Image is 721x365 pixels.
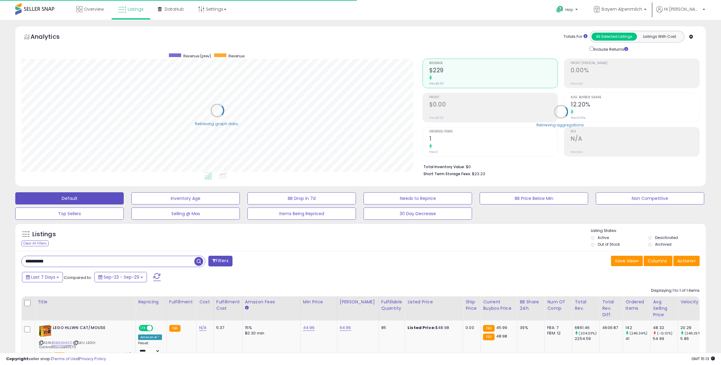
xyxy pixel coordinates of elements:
[169,299,194,305] div: Fulfillment
[245,299,298,305] div: Amazon Fees
[602,299,620,318] div: Total Rev. Diff.
[303,299,335,305] div: Min Price
[152,326,162,331] span: OFF
[15,208,124,220] button: Top Sellers
[466,325,476,331] div: 0.00
[625,299,648,312] div: Ordered Items
[547,331,567,336] div: FBM: 12
[39,352,53,358] span: All listings currently available for purchase on Amazon
[139,326,147,331] span: ON
[39,325,51,337] img: 516hmYNAp6L._SL40_.jpg
[408,325,435,331] b: Listed Price:
[575,325,599,331] div: 6861.46
[138,299,164,305] div: Repricing
[680,336,705,342] div: 5.86
[22,272,63,282] button: Last 7 Days
[247,192,356,204] button: BB Drop in 7d
[53,325,127,332] b: LEGO HLLWN CAT/MOUSE
[655,242,672,247] label: Archived
[685,331,702,336] small: (246.25%)
[664,6,701,12] span: Hi [PERSON_NAME]
[520,299,542,312] div: BB Share 24h.
[644,256,672,266] button: Columns
[216,325,238,331] div: 5.37
[199,299,211,305] div: Cost
[575,299,597,312] div: Total Rev.
[38,299,133,305] div: Title
[630,331,647,336] small: (246.34%)
[31,274,55,280] span: Last 7 Days
[364,208,472,220] button: 30 Day Decrease
[6,356,106,362] div: seller snap | |
[128,6,144,12] span: Listings
[480,192,588,204] button: BB Price Below Min
[6,356,28,362] strong: Copyright
[598,242,620,247] label: Out of Stock
[208,256,232,266] button: Filters
[547,299,569,312] div: Num of Comp.
[84,6,104,12] span: Overview
[602,325,618,331] div: 4606.87
[564,34,587,40] div: Totals For
[579,331,596,336] small: (204.33%)
[247,208,356,220] button: Items Being Repriced
[169,325,181,332] small: FBA
[575,336,599,342] div: 2254.59
[596,192,704,204] button: Non Competitive
[655,235,678,240] label: Deactivated
[245,305,249,311] small: Amazon Fees.
[195,121,240,126] div: Retrieving graph data..
[520,325,540,331] div: 39%
[79,356,106,362] a: Privacy Policy
[138,341,162,355] div: Preset:
[653,299,675,318] div: Avg Selling Price
[657,331,672,336] small: (-12.13%)
[94,272,147,282] button: Sep-23 - Sep-29
[556,5,564,13] i: Get Help
[496,333,507,339] span: 48.98
[131,208,240,220] button: Selling @ Max
[673,256,700,266] button: Actions
[54,352,64,358] span: FBA
[39,340,97,349] span: | SKU: LEGO-CatAndMouuse40570
[15,192,124,204] button: Default
[653,325,678,331] div: 48.32
[648,258,667,264] span: Columns
[651,288,700,294] div: Displaying 1 to 1 of 1 items
[31,32,71,42] h5: Analytics
[483,325,494,332] small: FBA
[245,325,296,331] div: 15%
[637,33,682,41] button: Listings With Cost
[32,230,56,239] h5: Listings
[591,33,637,41] button: All Selected Listings
[565,7,573,12] span: Help
[656,6,705,20] a: Hi [PERSON_NAME]
[138,334,162,340] div: Amazon AI *
[551,1,584,20] a: Help
[52,340,72,345] a: B0B9J1HX2D
[483,299,514,312] div: Current Buybox Price
[547,325,567,331] div: FBA: 7
[340,325,351,331] a: 64.99
[104,274,139,280] span: Sep-23 - Sep-29
[496,325,507,331] span: 45.99
[585,45,635,52] div: Include Returns
[340,299,376,305] div: [PERSON_NAME]
[52,356,78,362] a: Terms of Use
[245,331,296,336] div: $0.30 min
[691,356,715,362] span: 2025-10-7 15:13 GMT
[165,6,184,12] span: DataHub
[381,325,400,331] div: 85
[216,299,240,312] div: Fulfillment Cost
[303,325,315,331] a: 44.99
[408,299,460,305] div: Listed Price
[483,334,494,340] small: FBA
[611,256,643,266] button: Save View
[64,275,92,280] span: Compared to:
[408,325,458,331] div: $48.98
[381,299,402,312] div: Fulfillable Quantity
[199,325,207,331] a: N/A
[680,299,703,305] div: Velocity
[598,235,609,240] label: Active
[653,336,678,342] div: 54.99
